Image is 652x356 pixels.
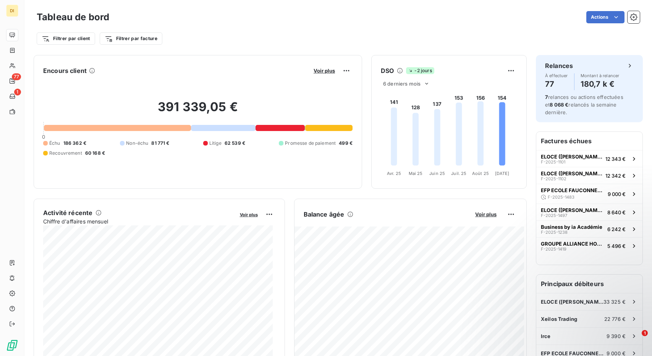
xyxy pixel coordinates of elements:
span: 77 [12,73,21,80]
button: Voir plus [311,67,337,74]
h3: Tableau de bord [37,10,109,24]
h6: Balance âgée [304,210,345,219]
span: Non-échu [126,140,148,147]
tspan: Mai 25 [409,171,423,176]
tspan: Août 25 [472,171,489,176]
tspan: [DATE] [495,171,510,176]
span: Montant à relancer [581,73,620,78]
span: 62 539 € [225,140,245,147]
button: Filtrer par client [37,32,95,45]
img: Logo LeanPay [6,339,18,351]
span: GROUPE ALLIANCE HOLDING [541,241,604,247]
h2: 391 339,05 € [43,99,353,122]
span: 5 496 € [607,243,626,249]
span: F-2025-1101 [541,160,565,164]
span: 6 242 € [607,226,626,232]
button: Voir plus [238,211,260,218]
span: Recouvrement [49,150,82,157]
button: Filtrer par facture [100,32,162,45]
tspan: Juil. 25 [451,171,466,176]
span: ELOCE ([PERSON_NAME] Learning) [541,207,604,213]
h6: DSO [381,66,394,75]
span: 186 362 € [63,140,86,147]
span: Voir plus [240,212,258,217]
span: 1 [14,89,21,95]
button: GROUPE ALLIANCE HOLDINGF-2025-14195 496 € [536,237,642,254]
span: 9 390 € [607,333,626,339]
span: 81 771 € [151,140,169,147]
span: ELOCE ([PERSON_NAME] Learning) [541,154,602,160]
span: Promesse de paiement [285,140,336,147]
span: F-2025-1419 [541,247,566,251]
span: Litige [209,140,222,147]
span: 0 [42,134,45,140]
span: 8 640 € [607,209,626,215]
span: 12 342 € [605,173,626,179]
span: EFP ECOLE FAUCONNERIE PROFESSIONNELLE [541,187,605,193]
span: F-2025-1497 [541,213,567,218]
span: Échu [49,140,60,147]
button: Actions [586,11,624,23]
tspan: Juin 25 [429,171,445,176]
span: 499 € [339,140,353,147]
h6: Activité récente [43,208,92,217]
span: -2 jours [406,67,434,74]
tspan: Avr. 25 [387,171,401,176]
h6: Encours client [43,66,87,75]
span: Voir plus [314,68,335,74]
h4: 77 [545,78,568,90]
button: Voir plus [473,211,499,218]
span: 8 068 € [550,102,568,108]
span: Irce [541,333,551,339]
span: 60 168 € [85,150,105,157]
button: ELOCE ([PERSON_NAME] Learning)F-2025-110112 343 € [536,150,642,167]
h6: Factures échues [536,132,642,150]
button: EFP ECOLE FAUCONNERIE PROFESSIONNELLEF-2025-14839 000 € [536,184,642,204]
span: relances ou actions effectuées et relancés la semaine dernière. [545,94,623,115]
button: Business by ia AcadémieF-2025-12386 242 € [536,220,642,237]
span: 9 000 € [608,191,626,197]
h4: 180,7 k € [581,78,620,90]
span: ELOCE ([PERSON_NAME] Learning) [541,170,602,176]
span: F-2025-1238 [541,230,568,235]
span: À effectuer [545,73,568,78]
h6: Relances [545,61,573,70]
button: ELOCE ([PERSON_NAME] Learning)F-2025-14978 640 € [536,204,642,220]
span: Voir plus [475,211,497,217]
span: 1 [642,330,648,336]
span: F-2025-1102 [541,176,566,181]
iframe: Intercom live chat [626,330,644,348]
span: Business by ia Académie [541,224,602,230]
span: Chiffre d'affaires mensuel [43,217,235,225]
span: 12 343 € [605,156,626,162]
span: F-2025-1483 [548,195,574,199]
h6: Principaux débiteurs [536,275,642,293]
div: DI [6,5,18,17]
span: 7 [545,94,548,100]
button: ELOCE ([PERSON_NAME] Learning)F-2025-110212 342 € [536,167,642,184]
span: 6 derniers mois [383,81,421,87]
